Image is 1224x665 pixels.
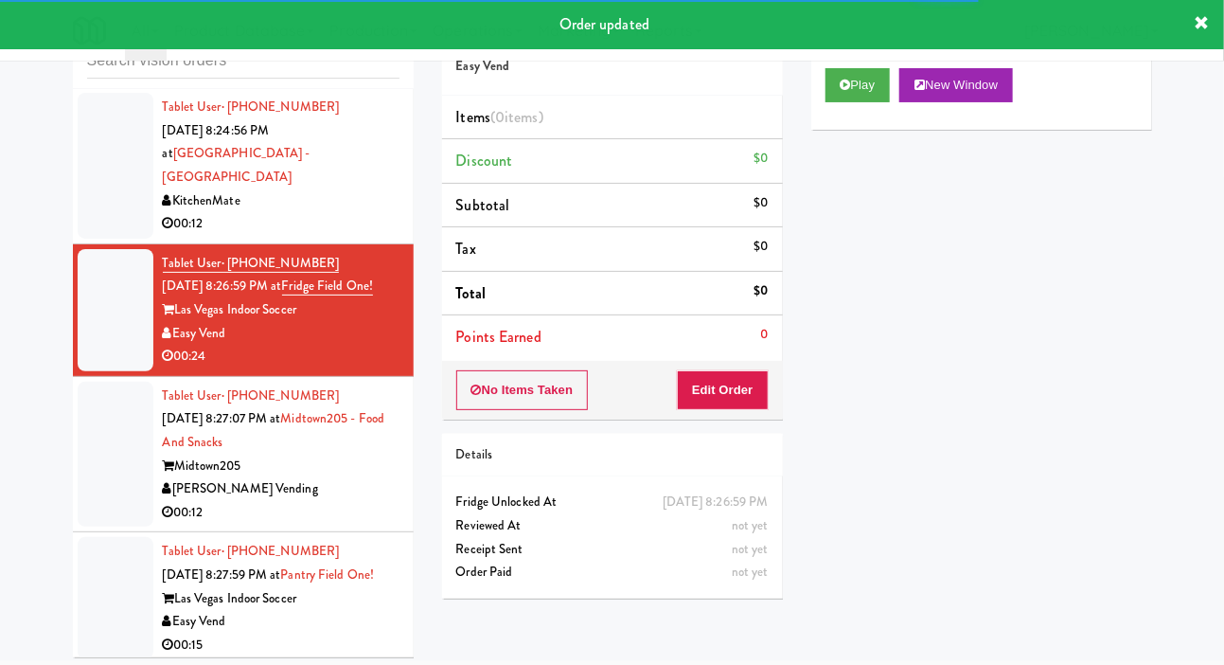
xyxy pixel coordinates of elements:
[456,561,769,584] div: Order Paid
[163,345,399,368] div: 00:24
[490,106,543,128] span: (0 )
[732,563,769,581] span: not yet
[456,514,769,538] div: Reviewed At
[163,254,340,273] a: Tablet User· [PHONE_NUMBER]
[456,538,769,562] div: Receipt Sent
[899,68,1013,102] button: New Window
[825,68,891,102] button: Play
[163,98,340,116] a: Tablet User· [PHONE_NUMBER]
[163,566,281,584] span: [DATE] 8:27:59 PM at
[754,147,768,171] div: $0
[87,44,399,79] input: Search vision orders
[163,409,385,451] a: Midtown205 - Food and Snacks
[163,409,281,427] span: [DATE] 8:27:07 PM at
[760,323,768,347] div: 0
[73,244,414,377] li: Tablet User· [PHONE_NUMBER][DATE] 8:26:59 PM atFridge Field One!Las Vegas Indoor SoccerEasy Vend0...
[663,491,769,514] div: [DATE] 8:26:59 PM
[456,194,510,216] span: Subtotal
[163,542,340,560] a: Tablet User· [PHONE_NUMBER]
[163,501,399,525] div: 00:12
[163,212,399,236] div: 00:12
[677,370,769,410] button: Edit Order
[559,13,649,35] span: Order updated
[222,254,340,272] span: · [PHONE_NUMBER]
[163,277,282,295] span: [DATE] 8:26:59 PM at
[732,516,769,534] span: not yet
[456,150,513,171] span: Discount
[222,542,340,560] span: · [PHONE_NUMBER]
[456,443,769,467] div: Details
[163,386,340,404] a: Tablet User· [PHONE_NUMBER]
[222,386,340,404] span: · [PHONE_NUMBER]
[456,106,543,128] span: Items
[456,60,769,74] h5: Easy Vend
[281,566,375,584] a: Pantry Field One!
[73,377,414,533] li: Tablet User· [PHONE_NUMBER][DATE] 8:27:07 PM atMidtown205 - Food and SnacksMidtown205[PERSON_NAME...
[456,491,769,514] div: Fridge Unlocked At
[732,540,769,558] span: not yet
[222,98,340,116] span: · [PHONE_NUMBER]
[163,634,399,657] div: 00:15
[505,106,539,128] ng-pluralize: items
[163,455,399,478] div: Midtown205
[163,610,399,634] div: Easy Vend
[163,144,310,186] a: [GEOGRAPHIC_DATA] - [GEOGRAPHIC_DATA]
[163,189,399,213] div: KitchenMate
[456,370,589,410] button: No Items Taken
[163,298,399,322] div: Las Vegas Indoor Soccer
[73,532,414,665] li: Tablet User· [PHONE_NUMBER][DATE] 8:27:59 PM atPantry Field One!Las Vegas Indoor SoccerEasy Vend0...
[754,235,768,259] div: $0
[163,322,399,346] div: Easy Vend
[282,277,374,296] a: Fridge Field One!
[163,477,399,501] div: [PERSON_NAME] Vending
[456,238,476,260] span: Tax
[163,121,270,163] span: [DATE] 8:24:56 PM at
[754,191,768,215] div: $0
[73,88,414,244] li: Tablet User· [PHONE_NUMBER][DATE] 8:24:56 PM at[GEOGRAPHIC_DATA] - [GEOGRAPHIC_DATA]KitchenMate00:12
[456,282,487,304] span: Total
[163,587,399,611] div: Las Vegas Indoor Soccer
[456,326,541,348] span: Points Earned
[754,279,768,303] div: $0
